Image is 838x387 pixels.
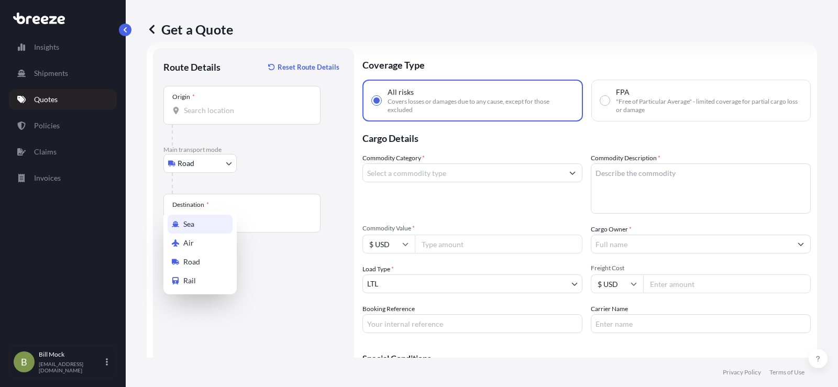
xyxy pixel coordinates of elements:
p: Get a Quote [147,21,233,38]
a: Quotes [9,89,117,110]
input: FPA"Free of Particular Average" - limited coverage for partial cargo loss or damage [600,96,610,105]
p: Claims [34,147,57,157]
input: Type amount [415,235,582,253]
button: Select transport [163,154,237,173]
p: Policies [34,120,60,131]
a: Privacy Policy [723,368,761,377]
span: B [21,357,27,367]
span: Rail [183,275,196,286]
p: Quotes [34,94,58,105]
input: Select a commodity type [363,163,563,182]
span: FPA [616,87,630,97]
span: "Free of Particular Average" - limited coverage for partial cargo loss or damage [616,97,802,114]
input: Your internal reference [362,314,582,333]
span: Road [183,257,200,267]
span: Freight Cost [591,264,811,272]
div: Origin [172,93,195,101]
span: All risks [388,87,414,97]
a: Terms of Use [769,368,804,377]
input: All risksCovers losses or damages due to any cause, except for those excluded [372,96,381,105]
p: Shipments [34,68,68,79]
button: Show suggestions [791,235,810,253]
span: Commodity Value [362,224,582,233]
input: Enter name [591,314,811,333]
p: Invoices [34,173,61,183]
a: Claims [9,141,117,162]
input: Full name [591,235,791,253]
label: Booking Reference [362,304,415,314]
div: Select transport [163,211,237,294]
label: Commodity Category [362,153,425,163]
input: Origin [184,105,307,116]
button: Reset Route Details [263,59,344,75]
p: Insights [34,42,59,52]
a: Policies [9,115,117,136]
span: Air [183,238,194,248]
input: Destination [184,213,307,224]
span: Sea [183,219,194,229]
p: [EMAIL_ADDRESS][DOMAIN_NAME] [39,361,104,373]
div: Destination [172,201,209,209]
label: Carrier Name [591,304,628,314]
p: Route Details [163,61,220,73]
a: Insights [9,37,117,58]
button: Show suggestions [563,163,582,182]
span: LTL [367,279,378,289]
a: Invoices [9,168,117,189]
p: Main transport mode [163,146,344,154]
label: Commodity Description [591,153,660,163]
button: LTL [362,274,582,293]
p: Special Conditions [362,354,811,362]
p: Reset Route Details [278,62,339,72]
span: Load Type [362,264,394,274]
span: Covers losses or damages due to any cause, except for those excluded [388,97,574,114]
p: Cargo Details [362,121,811,153]
input: Enter amount [643,274,811,293]
p: Coverage Type [362,48,811,80]
span: Road [178,158,194,169]
a: Shipments [9,63,117,84]
p: Bill Mock [39,350,104,359]
label: Cargo Owner [591,224,632,235]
